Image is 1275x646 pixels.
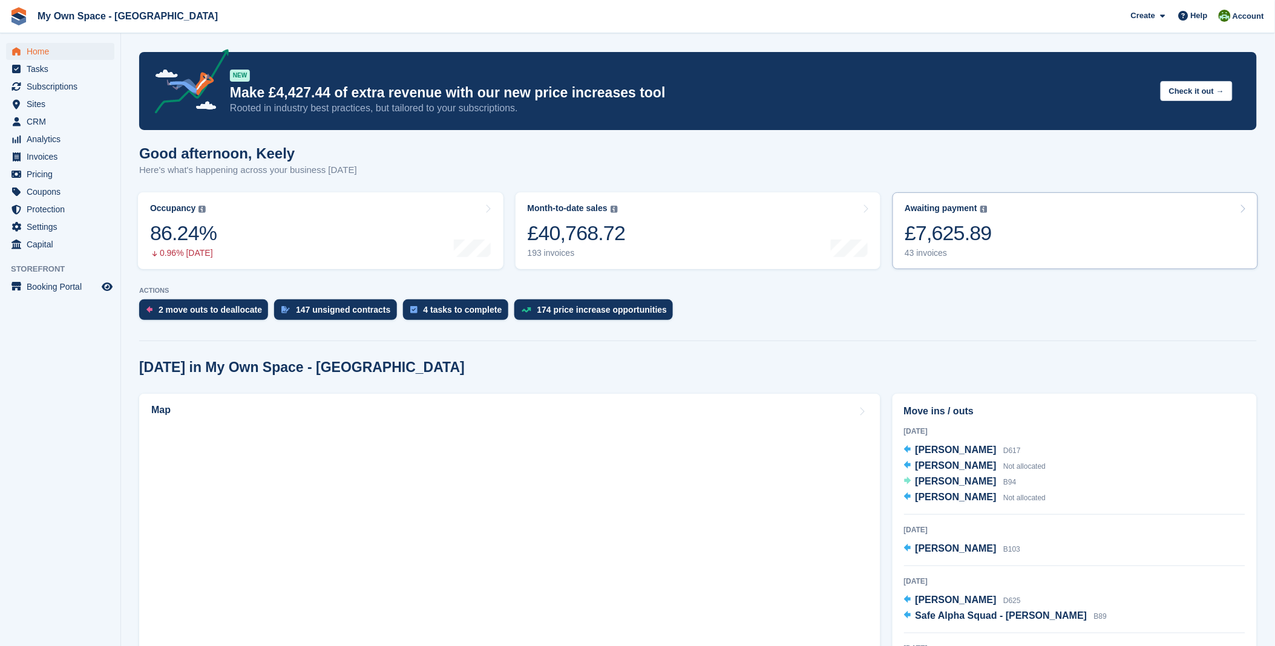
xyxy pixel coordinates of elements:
[514,299,680,326] a: 174 price increase opportunities
[1003,478,1016,486] span: B94
[528,221,626,246] div: £40,768.72
[6,113,114,130] a: menu
[904,524,1245,535] div: [DATE]
[27,60,99,77] span: Tasks
[904,608,1107,624] a: Safe Alpha Squad - [PERSON_NAME] B89
[1094,612,1107,621] span: B89
[893,192,1258,269] a: Awaiting payment £7,625.89 43 invoices
[905,203,977,214] div: Awaiting payment
[904,541,1021,557] a: [PERSON_NAME] B103
[904,474,1017,490] a: [PERSON_NAME] B94
[916,543,997,553] span: [PERSON_NAME]
[905,221,992,246] div: £7,625.89
[424,305,502,315] div: 4 tasks to complete
[980,206,988,213] img: icon-info-grey-7440780725fd019a000dd9b08b2336e03edf1995a4989e88bcd33f0948082b44.svg
[27,201,99,218] span: Protection
[6,166,114,183] a: menu
[916,610,1087,621] span: Safe Alpha Squad - [PERSON_NAME]
[916,445,997,455] span: [PERSON_NAME]
[1191,10,1208,22] span: Help
[274,299,402,326] a: 147 unsigned contracts
[6,278,114,295] a: menu
[522,307,531,313] img: price_increase_opportunities-93ffe204e8149a01c8c9dc8f82e8f89637d9d84a8eef4429ea346261dce0b2c0.svg
[145,49,229,118] img: price-adjustments-announcement-icon-8257ccfd72463d97f412b2fc003d46551f7dbcb40ab6d574587a9cd5c0d94...
[6,131,114,148] a: menu
[27,236,99,253] span: Capital
[6,60,114,77] a: menu
[1003,596,1021,605] span: D625
[611,206,618,213] img: icon-info-grey-7440780725fd019a000dd9b08b2336e03edf1995a4989e88bcd33f0948082b44.svg
[6,183,114,200] a: menu
[904,593,1021,608] a: [PERSON_NAME] D625
[281,306,290,313] img: contract_signature_icon-13c848040528278c33f63329250d36e43548de30e8caae1d1a13099fd9432cc5.svg
[139,287,1257,295] p: ACTIONS
[151,405,171,416] h2: Map
[230,102,1151,115] p: Rooted in industry best practices, but tailored to your subscriptions.
[904,490,1046,506] a: [PERSON_NAME] Not allocated
[27,278,99,295] span: Booking Portal
[904,458,1046,474] a: [PERSON_NAME] Not allocated
[1161,81,1233,101] button: Check it out →
[230,84,1151,102] p: Make £4,427.44 of extra revenue with our new price increases tool
[6,96,114,113] a: menu
[100,279,114,294] a: Preview store
[27,166,99,183] span: Pricing
[138,192,503,269] a: Occupancy 86.24% 0.96% [DATE]
[904,576,1245,587] div: [DATE]
[410,306,418,313] img: task-75834270c22a3079a89374b754ae025e5fb1db73e45f91037f5363f120a921f8.svg
[159,305,262,315] div: 2 move outs to deallocate
[916,460,997,471] span: [PERSON_NAME]
[139,163,357,177] p: Here's what's happening across your business [DATE]
[6,43,114,60] a: menu
[916,476,997,486] span: [PERSON_NAME]
[1003,494,1046,502] span: Not allocated
[27,113,99,130] span: CRM
[27,43,99,60] span: Home
[6,78,114,95] a: menu
[27,218,99,235] span: Settings
[905,248,992,258] div: 43 invoices
[403,299,514,326] a: 4 tasks to complete
[150,221,217,246] div: 86.24%
[1233,10,1264,22] span: Account
[27,148,99,165] span: Invoices
[10,7,28,25] img: stora-icon-8386f47178a22dfd0bd8f6a31ec36ba5ce8667c1dd55bd0f319d3a0aa187defe.svg
[11,263,120,275] span: Storefront
[27,183,99,200] span: Coupons
[916,595,997,605] span: [PERSON_NAME]
[537,305,667,315] div: 174 price increase opportunities
[150,203,195,214] div: Occupancy
[198,206,206,213] img: icon-info-grey-7440780725fd019a000dd9b08b2336e03edf1995a4989e88bcd33f0948082b44.svg
[230,70,250,82] div: NEW
[904,426,1245,437] div: [DATE]
[6,201,114,218] a: menu
[904,443,1021,458] a: [PERSON_NAME] D617
[528,203,608,214] div: Month-to-date sales
[528,248,626,258] div: 193 invoices
[139,359,465,376] h2: [DATE] in My Own Space - [GEOGRAPHIC_DATA]
[296,305,390,315] div: 147 unsigned contracts
[516,192,881,269] a: Month-to-date sales £40,768.72 193 invoices
[139,145,357,161] h1: Good afternoon, Keely
[1003,446,1021,455] span: D617
[6,236,114,253] a: menu
[33,6,223,26] a: My Own Space - [GEOGRAPHIC_DATA]
[1131,10,1155,22] span: Create
[27,78,99,95] span: Subscriptions
[150,248,217,258] div: 0.96% [DATE]
[27,131,99,148] span: Analytics
[904,404,1245,419] h2: Move ins / outs
[916,492,997,502] span: [PERSON_NAME]
[1219,10,1231,22] img: Keely
[27,96,99,113] span: Sites
[6,218,114,235] a: menu
[6,148,114,165] a: menu
[1003,462,1046,471] span: Not allocated
[139,299,274,326] a: 2 move outs to deallocate
[1003,545,1020,553] span: B103
[146,306,152,313] img: move_outs_to_deallocate_icon-f764333ba52eb49d3ac5e1228854f67142a1ed5810a6f6cc68b1a99e826820c5.svg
